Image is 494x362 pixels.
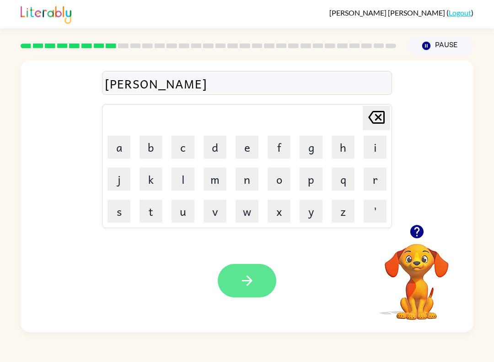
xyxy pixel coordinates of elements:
button: x [268,200,290,223]
button: p [300,168,322,191]
button: z [332,200,354,223]
button: y [300,200,322,223]
button: Pause [407,35,473,56]
button: r [364,168,387,191]
img: Literably [21,4,71,24]
button: m [204,168,226,191]
button: t [140,200,162,223]
button: s [107,200,130,223]
button: w [236,200,258,223]
button: u [172,200,194,223]
button: g [300,136,322,159]
a: Logout [449,8,471,17]
button: l [172,168,194,191]
button: i [364,136,387,159]
span: [PERSON_NAME] [PERSON_NAME] [329,8,446,17]
button: a [107,136,130,159]
button: o [268,168,290,191]
button: b [140,136,162,159]
button: e [236,136,258,159]
button: f [268,136,290,159]
button: d [204,136,226,159]
button: q [332,168,354,191]
button: k [140,168,162,191]
button: j [107,168,130,191]
button: c [172,136,194,159]
video: Your browser must support playing .mp4 files to use Literably. Please try using another browser. [371,230,462,321]
button: v [204,200,226,223]
div: ( ) [329,8,473,17]
button: ' [364,200,387,223]
div: [PERSON_NAME] [105,74,389,93]
button: n [236,168,258,191]
button: h [332,136,354,159]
